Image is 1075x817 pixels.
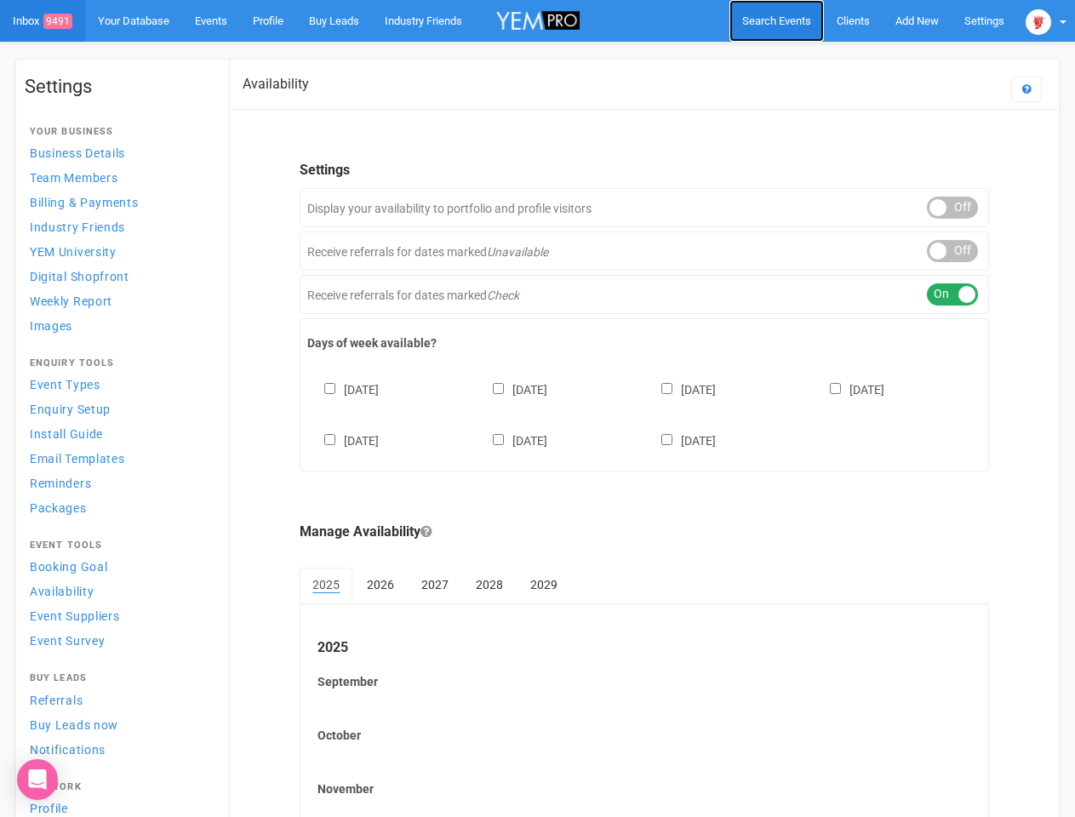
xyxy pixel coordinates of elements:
[30,403,111,416] span: Enquiry Setup
[30,585,94,598] span: Availability
[25,77,212,97] h1: Settings
[813,380,884,398] label: [DATE]
[25,688,212,711] a: Referrals
[30,245,117,259] span: YEM University
[25,422,212,445] a: Install Guide
[43,14,72,29] span: 9491
[25,191,212,214] a: Billing & Payments
[25,215,212,238] a: Industry Friends
[517,568,570,602] a: 2029
[30,540,207,551] h4: Event Tools
[30,501,87,515] span: Packages
[30,319,72,333] span: Images
[25,314,212,337] a: Images
[307,380,379,398] label: [DATE]
[661,383,672,394] input: [DATE]
[25,471,212,494] a: Reminders
[30,196,139,209] span: Billing & Payments
[317,780,971,797] label: November
[25,629,212,652] a: Event Survey
[324,383,335,394] input: [DATE]
[830,383,841,394] input: [DATE]
[644,431,716,449] label: [DATE]
[493,434,504,445] input: [DATE]
[25,373,212,396] a: Event Types
[837,14,870,27] span: Clients
[25,240,212,263] a: YEM University
[742,14,811,27] span: Search Events
[25,447,212,470] a: Email Templates
[25,166,212,189] a: Team Members
[30,452,125,466] span: Email Templates
[25,738,212,761] a: Notifications
[30,171,117,185] span: Team Members
[25,555,212,578] a: Booking Goal
[317,673,971,690] label: September
[30,634,105,648] span: Event Survey
[30,358,207,369] h4: Enquiry Tools
[30,127,207,137] h4: Your Business
[25,289,212,312] a: Weekly Report
[30,743,106,757] span: Notifications
[30,477,91,490] span: Reminders
[25,604,212,627] a: Event Suppliers
[30,560,107,574] span: Booking Goal
[243,77,309,92] h2: Availability
[487,245,548,259] em: Unavailable
[476,380,547,398] label: [DATE]
[25,141,212,164] a: Business Details
[30,378,100,391] span: Event Types
[307,431,379,449] label: [DATE]
[30,294,112,308] span: Weekly Report
[307,334,981,351] label: Days of week available?
[25,580,212,603] a: Availability
[300,275,989,314] div: Receive referrals for dates marked
[463,568,516,602] a: 2028
[409,568,461,602] a: 2027
[300,523,989,542] legend: Manage Availability
[487,289,519,302] em: Check
[17,759,58,800] div: Open Intercom Messenger
[30,146,125,160] span: Business Details
[493,383,504,394] input: [DATE]
[300,568,352,603] a: 2025
[30,609,120,623] span: Event Suppliers
[25,265,212,288] a: Digital Shopfront
[324,434,335,445] input: [DATE]
[30,782,207,792] h4: Network
[644,380,716,398] label: [DATE]
[300,188,989,227] div: Display your availability to portfolio and profile visitors
[25,496,212,519] a: Packages
[895,14,939,27] span: Add New
[300,231,989,271] div: Receive referrals for dates marked
[25,397,212,420] a: Enquiry Setup
[300,161,989,180] legend: Settings
[30,270,129,283] span: Digital Shopfront
[1026,9,1051,35] img: open-uri20250107-2-1pbi2ie
[661,434,672,445] input: [DATE]
[30,427,103,441] span: Install Guide
[25,713,212,736] a: Buy Leads now
[317,727,971,744] label: October
[30,673,207,683] h4: Buy Leads
[476,431,547,449] label: [DATE]
[354,568,407,602] a: 2026
[317,638,971,658] legend: 2025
